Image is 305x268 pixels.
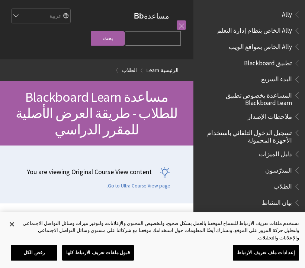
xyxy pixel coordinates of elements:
div: نستخدم ملفات تعريف الارتباط للسماح لموقعنا بالعمل بشكل صحيح، ولتخصيص المحتوى والإعلانات، ولتوفير ... [21,220,299,242]
nav: Book outline for Anthology Ally Help [198,8,301,53]
span: ملاحظات الإصدار [248,110,292,120]
a: الطلاب [122,66,137,75]
p: You are viewing Original Course View content [7,167,170,176]
button: إغلاق [4,216,20,232]
input: بحث [91,31,125,46]
select: Site Language Selector [11,9,70,24]
button: رفض الكل [11,245,57,261]
strong: Bb [134,11,144,21]
a: Learn [147,66,159,75]
span: بيان النشاط [262,196,292,206]
span: المساعدة بخصوص تطبيق Blackboard Learn [202,89,292,107]
span: المدرّسون [265,164,292,174]
span: Ally الخاص بمواقع الويب [229,40,292,50]
span: البدء السريع [261,73,292,83]
a: الرئيسية [161,66,179,75]
a: Go to Ultra Course View page. [107,183,170,189]
span: تسجيل الدخول التلقائي باستخدام الأجهزة المحمولة [202,127,292,144]
span: تطبيق Blackboard [244,57,292,67]
span: مساعدة Blackboard Learn للطلاب - طريقة العرض الأصلية للمقرر الدراسي [16,88,177,138]
span: Ally [282,8,292,18]
span: Ally الخاص بنظام إدارة التعلم [217,24,292,35]
span: دليل الميزات [259,148,292,158]
button: إعدادات ملف تعريف الارتباط [233,245,299,261]
button: قبول ملفات تعريف الارتباط كلها [62,245,134,261]
a: مساعدةBb [134,11,169,20]
span: الطلاب [273,180,292,190]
